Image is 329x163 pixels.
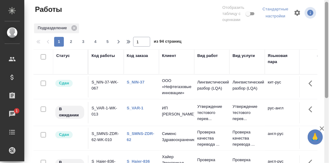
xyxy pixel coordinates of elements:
td: англ-рус [265,128,300,149]
span: 3 [78,39,88,45]
div: Вид работ [197,53,218,59]
div: Код заказа [127,53,148,59]
p: Лингвистический разбор (LQA) [197,79,227,91]
p: ИП [PERSON_NAME] [162,105,191,117]
a: 1 [2,106,23,122]
div: Подразделение [34,23,79,33]
p: Утверждение тестового перев... [197,104,227,122]
div: Вид услуги [233,53,255,59]
span: Работы [33,5,62,14]
div: Код работы [92,53,115,59]
span: 4 [91,39,100,45]
span: 5 [103,39,113,45]
div: Исполнитель назначен, приступать к работе пока рано [55,105,85,119]
button: 3 [78,37,88,47]
p: Лингвистический разбор (LQA) [233,79,262,91]
div: Менеджер проверил работу исполнителя, передает ее на следующий этап [55,79,85,87]
button: Здесь прячутся важные кнопки [305,102,320,117]
p: Сдан [59,132,69,138]
button: 2 [66,37,76,47]
button: 5 [103,37,113,47]
p: Подразделение [38,25,69,31]
div: Клиент [162,53,176,59]
div: Языковая пара [268,53,297,65]
button: Здесь прячутся важные кнопки [305,128,320,142]
a: S_NIN-37 [127,80,144,84]
td: рус-англ [265,102,300,123]
span: из 94 страниц [154,38,182,47]
p: Сименс Здравоохранение [162,131,191,143]
div: Статус [56,53,70,59]
span: 1 [12,108,21,114]
span: Настроить таблицу [290,5,305,20]
td: S_SMNS-ZDR-62-WK-010 [88,128,124,149]
span: Отобразить таблицу с оценками [223,5,244,23]
div: Менеджер проверил работу исполнителя, передает ее на следующий этап [55,131,85,139]
td: S_NIN-37-WK-067 [88,76,124,97]
p: Сдан [59,80,69,86]
button: 🙏 [308,129,323,145]
a: S_VAR-1 [127,106,144,110]
div: split button [261,5,290,21]
button: Здесь прячутся важные кнопки [305,76,320,91]
button: 4 [91,37,100,47]
td: кит-рус [265,76,300,97]
a: S_SMNS-ZDR-62 [127,131,154,142]
p: ООО «Нефтегазовые инновации» [162,78,191,96]
p: Проверка качества перевода ... [233,129,262,147]
p: Утверждение тестового перев... [233,104,262,122]
p: Проверка качества перевода ... [197,129,227,147]
p: В ожидании [59,106,81,118]
span: Посмотреть информацию [305,7,317,19]
span: 2 [66,39,76,45]
td: S_VAR-1-WK-013 [88,102,124,123]
span: 🙏 [310,131,320,144]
